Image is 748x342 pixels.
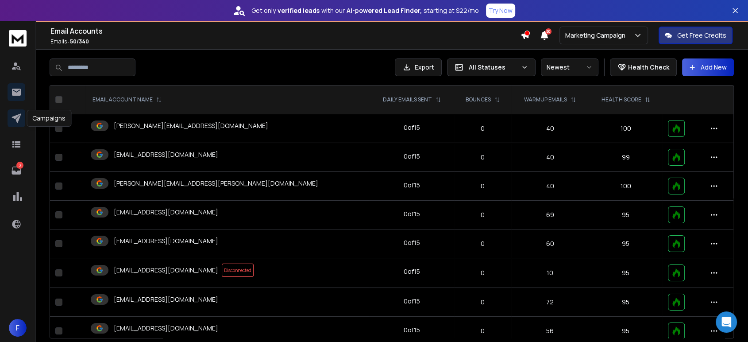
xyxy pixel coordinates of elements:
[278,6,320,15] strong: verified leads
[460,124,506,133] p: 0
[541,58,598,76] button: Newest
[460,182,506,190] p: 0
[466,96,491,103] p: BOUNCES
[589,143,663,172] td: 99
[489,6,513,15] p: Try Now
[511,172,589,201] td: 40
[114,266,218,275] p: [EMAIL_ADDRESS][DOMAIN_NAME]
[589,201,663,229] td: 95
[395,58,442,76] button: Export
[659,27,733,44] button: Get Free Credits
[93,96,162,103] div: EMAIL ACCOUNT NAME
[404,181,420,190] div: 0 of 15
[404,326,420,334] div: 0 of 15
[9,319,27,337] button: F
[114,208,218,217] p: [EMAIL_ADDRESS][DOMAIN_NAME]
[460,268,506,277] p: 0
[511,143,589,172] td: 40
[70,38,89,45] span: 50 / 340
[383,96,432,103] p: DAILY EMAILS SENT
[682,58,734,76] button: Add New
[460,239,506,248] p: 0
[460,153,506,162] p: 0
[50,38,521,45] p: Emails :
[511,258,589,288] td: 10
[628,63,669,72] p: Health Check
[347,6,422,15] strong: AI-powered Lead Finder,
[511,229,589,258] td: 60
[114,295,218,304] p: [EMAIL_ADDRESS][DOMAIN_NAME]
[589,114,663,143] td: 100
[486,4,515,18] button: Try Now
[222,264,254,277] span: Disconnected
[677,31,726,40] p: Get Free Credits
[9,30,27,47] img: logo
[404,267,420,276] div: 0 of 15
[716,311,737,333] div: Open Intercom Messenger
[511,288,589,317] td: 72
[404,297,420,306] div: 0 of 15
[8,162,25,179] a: 3
[460,210,506,219] p: 0
[589,172,663,201] td: 100
[545,28,551,35] span: 50
[404,152,420,161] div: 0 of 15
[610,58,677,76] button: Health Check
[114,121,268,130] p: [PERSON_NAME][EMAIL_ADDRESS][DOMAIN_NAME]
[114,237,218,245] p: [EMAIL_ADDRESS][DOMAIN_NAME]
[27,110,71,127] div: Campaigns
[404,123,420,132] div: 0 of 15
[16,162,23,169] p: 3
[114,150,218,159] p: [EMAIL_ADDRESS][DOMAIN_NAME]
[50,26,521,36] h1: Email Accounts
[565,31,629,40] p: Marketing Campaign
[460,298,506,307] p: 0
[601,96,641,103] p: HEALTH SCORE
[460,326,506,335] p: 0
[404,210,420,218] div: 0 of 15
[524,96,567,103] p: WARMUP EMAILS
[589,288,663,317] td: 95
[589,229,663,258] td: 95
[511,114,589,143] td: 40
[404,238,420,247] div: 0 of 15
[469,63,517,72] p: All Statuses
[251,6,479,15] p: Get only with our starting at $22/mo
[511,201,589,229] td: 69
[114,179,318,188] p: [PERSON_NAME][EMAIL_ADDRESS][PERSON_NAME][DOMAIN_NAME]
[589,258,663,288] td: 95
[114,324,218,333] p: [EMAIL_ADDRESS][DOMAIN_NAME]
